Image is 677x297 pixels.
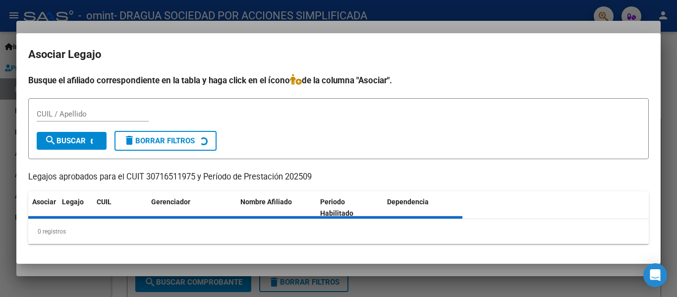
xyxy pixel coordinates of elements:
span: Borrar Filtros [123,136,195,145]
button: Borrar Filtros [114,131,217,151]
button: Buscar [37,132,107,150]
datatable-header-cell: Dependencia [383,191,463,224]
span: Gerenciador [151,198,190,206]
span: Dependencia [387,198,429,206]
datatable-header-cell: Periodo Habilitado [316,191,383,224]
mat-icon: delete [123,134,135,146]
span: Asociar [32,198,56,206]
datatable-header-cell: Gerenciador [147,191,236,224]
datatable-header-cell: CUIL [93,191,147,224]
span: Legajo [62,198,84,206]
datatable-header-cell: Legajo [58,191,93,224]
span: Nombre Afiliado [240,198,292,206]
p: Legajos aprobados para el CUIT 30716511975 y Período de Prestación 202509 [28,171,649,183]
div: Open Intercom Messenger [643,263,667,287]
datatable-header-cell: Asociar [28,191,58,224]
span: Buscar [45,136,86,145]
datatable-header-cell: Nombre Afiliado [236,191,316,224]
div: 0 registros [28,219,649,244]
mat-icon: search [45,134,56,146]
span: Periodo Habilitado [320,198,353,217]
span: CUIL [97,198,112,206]
h2: Asociar Legajo [28,45,649,64]
h4: Busque el afiliado correspondiente en la tabla y haga click en el ícono de la columna "Asociar". [28,74,649,87]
